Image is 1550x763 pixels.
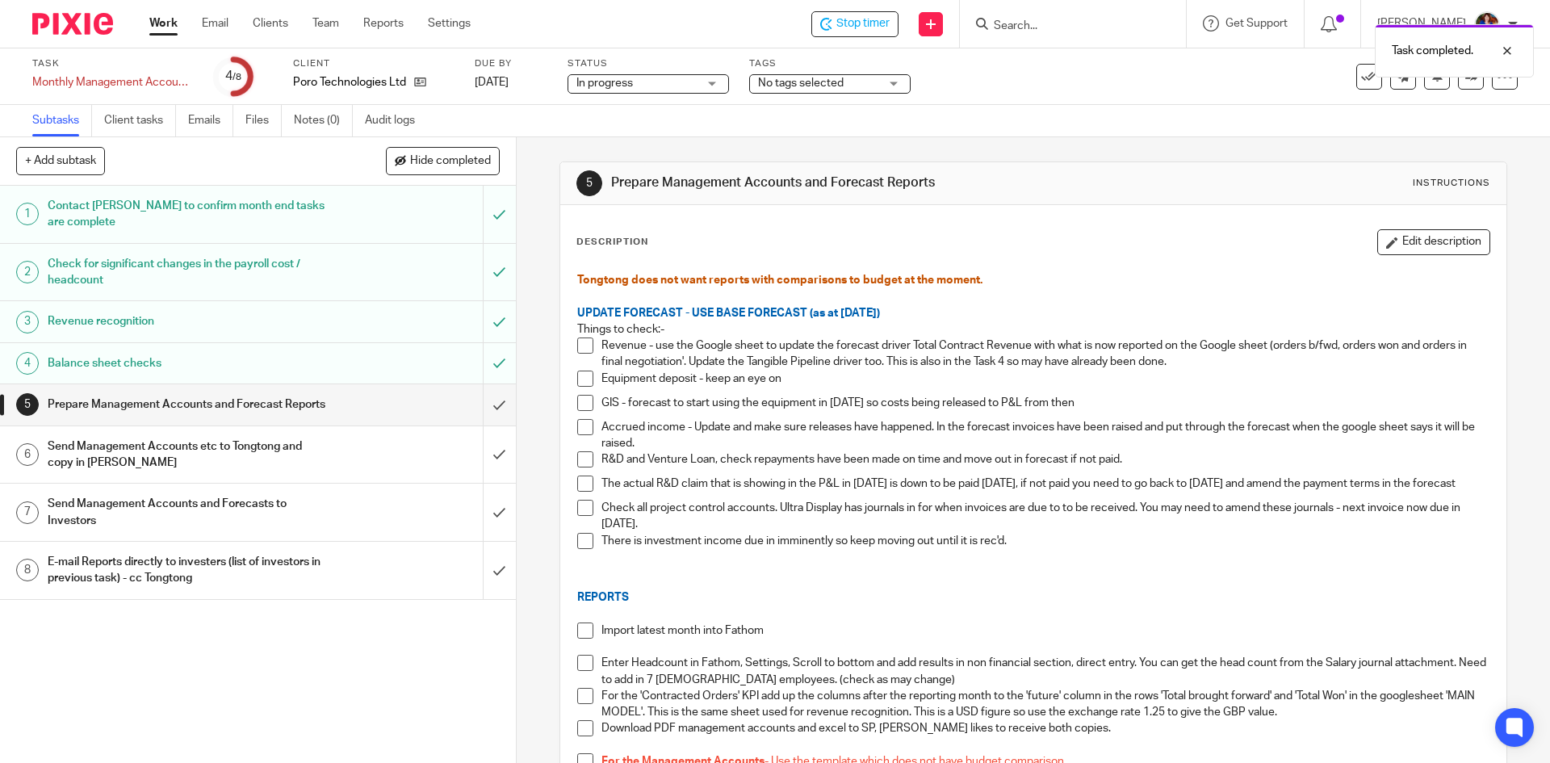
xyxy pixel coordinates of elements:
label: Client [293,57,455,70]
h1: Check for significant changes in the payroll cost / headcount [48,252,327,293]
p: Revenue - use the Google sheet to update the forecast driver Total Contract Revenue with what is ... [601,337,1489,371]
div: Poro Technologies Ltd - Monthly Management Accounts - Poro [811,11,899,37]
div: 2 [16,261,39,283]
div: 4 [16,352,39,375]
label: Due by [475,57,547,70]
button: Edit description [1377,229,1490,255]
a: Files [245,105,282,136]
div: 4 [225,67,241,86]
label: Status [568,57,729,70]
a: Clients [253,15,288,31]
a: Client tasks [104,105,176,136]
a: Notes (0) [294,105,353,136]
p: Description [576,236,648,249]
a: Reports [363,15,404,31]
div: 6 [16,443,39,466]
a: Team [312,15,339,31]
div: Monthly Management Accounts - Poro [32,74,194,90]
p: Poro Technologies Ltd [293,74,406,90]
div: 3 [16,311,39,333]
span: REPORTS [577,592,629,603]
h1: Contact [PERSON_NAME] to confirm month end tasks are complete [48,194,327,235]
div: 5 [576,170,602,196]
h1: Send Management Accounts and Forecasts to Investors [48,492,327,533]
button: Hide completed [386,147,500,174]
div: 5 [16,393,39,416]
p: Check all project control accounts. Ultra Display has journals in for when invoices are due to to... [601,500,1489,533]
p: R&D and Venture Loan, check repayments have been made on time and move out in forecast if not paid. [601,451,1489,467]
img: Nicole.jpeg [1474,11,1500,37]
small: /8 [232,73,241,82]
p: Enter Headcount in Fathom, Settings, Scroll to bottom and add results in non financial section, d... [601,655,1489,688]
div: 1 [16,203,39,225]
h1: Send Management Accounts etc to Tongtong and copy in [PERSON_NAME] [48,434,327,476]
div: Instructions [1413,177,1490,190]
p: Download PDF management accounts and excel to SP, [PERSON_NAME] likes to receive both copies. [601,720,1489,736]
a: Email [202,15,228,31]
a: Emails [188,105,233,136]
span: [DATE] [475,77,509,88]
a: Settings [428,15,471,31]
h1: Revenue recognition [48,309,327,333]
button: + Add subtask [16,147,105,174]
div: 7 [16,501,39,524]
a: Work [149,15,178,31]
p: Things to check:- [577,321,1489,337]
h1: Balance sheet checks [48,351,327,375]
h1: E-mail Reports directly to investers (list of investors in previous task) - cc Tongtong [48,550,327,591]
span: Hide completed [410,155,491,168]
p: The actual R&D claim that is showing in the P&L in [DATE] is down to be paid [DATE], if not paid ... [601,476,1489,492]
span: In progress [576,78,633,89]
h1: Prepare Management Accounts and Forecast Reports [611,174,1068,191]
h1: Prepare Management Accounts and Forecast Reports [48,392,327,417]
p: For the 'Contracted Orders' KPI add up the columns after the reporting month to the 'future' colu... [601,688,1489,721]
p: Accrued income - Update and make sure releases have happened. In the forecast invoices have been ... [601,419,1489,452]
span: No tags selected [758,78,844,89]
p: There is investment income due in imminently so keep moving out until it is rec'd. [601,533,1489,549]
p: GIS - forecast to start using the equipment in [DATE] so costs being released to P&L from then [601,395,1489,411]
img: Pixie [32,13,113,35]
a: Audit logs [365,105,427,136]
a: Subtasks [32,105,92,136]
span: Tongtong does not want reports with comparisons to budget at the moment. [577,275,982,286]
p: Equipment deposit - keep an eye on [601,371,1489,387]
p: Import latest month into Fathom [601,623,1489,639]
label: Tags [749,57,911,70]
p: Task completed. [1392,43,1473,59]
span: UPDATE FORECAST - USE BASE FORECAST (as at [DATE]) [577,308,880,319]
label: Task [32,57,194,70]
div: 8 [16,559,39,581]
